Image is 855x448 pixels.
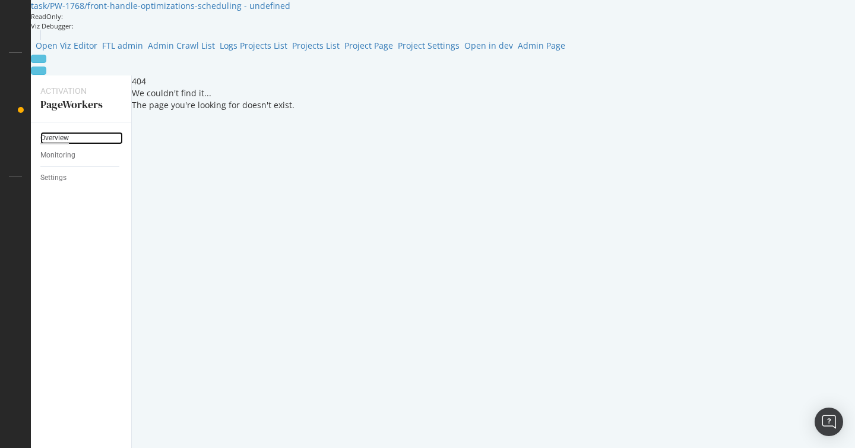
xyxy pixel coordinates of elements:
[40,132,69,144] div: Overview
[215,40,287,51] a: Logs Projects List
[464,40,513,51] span: Open in dev
[40,97,122,112] div: PageWorkers
[518,40,565,51] span: Admin Page
[393,40,460,51] a: Project Settings
[340,40,393,51] a: Project Page
[36,40,97,51] span: Open Viz Editor
[815,408,843,436] div: Open Intercom Messenger
[31,21,74,31] div: Viz Debugger:
[40,149,123,162] a: Monitoring
[344,40,393,51] span: Project Page
[132,87,294,99] div: We couldn't find it...
[148,40,215,51] span: Admin Crawl List
[460,40,513,51] a: Open in dev
[97,40,143,51] a: FTL admin
[40,149,75,162] div: Monitoring
[40,85,122,97] div: Activation
[102,40,143,51] span: FTL admin
[143,40,215,51] a: Admin Crawl List
[40,172,66,184] div: Settings
[40,132,123,144] a: Overview
[132,99,294,111] div: The page you're looking for doesn't exist.
[398,40,460,51] span: Project Settings
[40,172,123,184] a: Settings
[31,12,63,21] div: ReadOnly:
[292,40,340,51] span: Projects List
[31,40,97,51] a: Open Viz Editor
[132,75,294,87] div: 404
[513,40,565,51] a: Admin Page
[287,40,340,51] a: Projects List
[220,40,287,51] span: Logs Projects List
